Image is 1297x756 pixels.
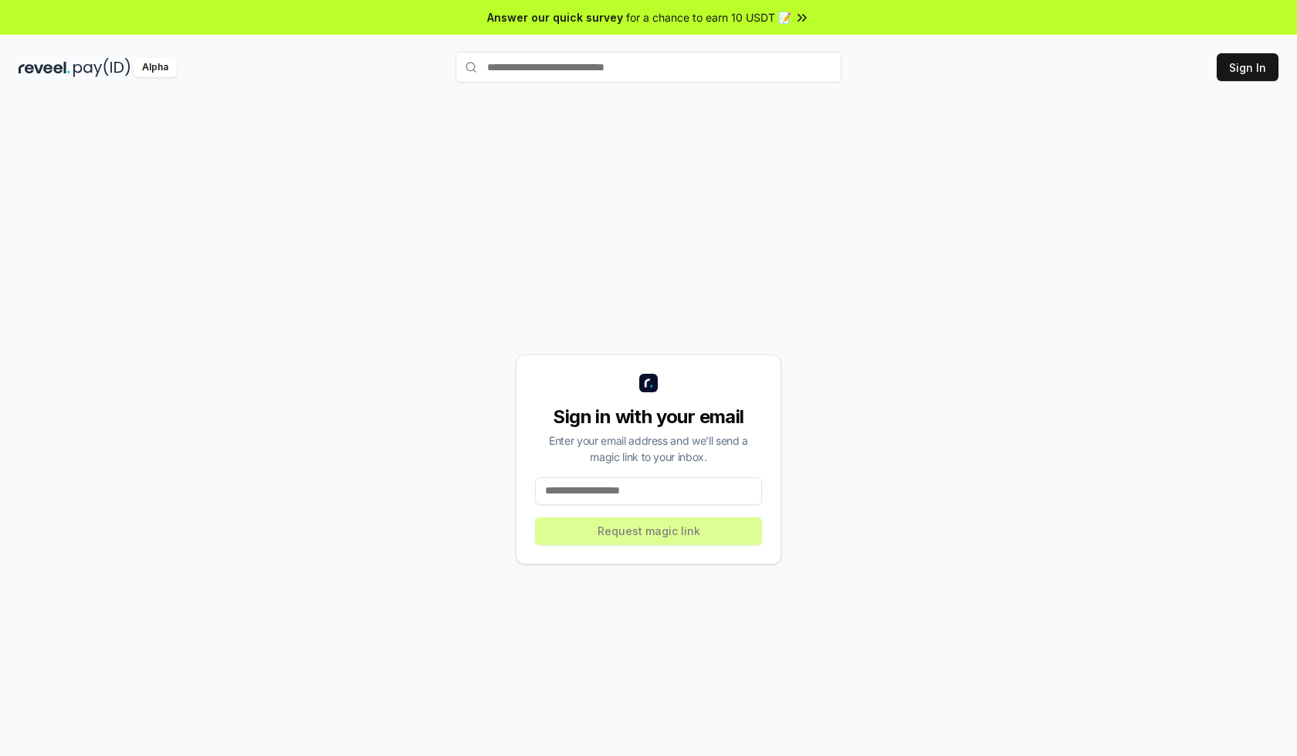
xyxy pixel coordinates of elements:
[487,9,623,25] span: Answer our quick survey
[134,58,177,77] div: Alpha
[639,374,658,392] img: logo_small
[626,9,791,25] span: for a chance to earn 10 USDT 📝
[535,432,762,465] div: Enter your email address and we’ll send a magic link to your inbox.
[1217,53,1278,81] button: Sign In
[19,58,70,77] img: reveel_dark
[535,405,762,429] div: Sign in with your email
[73,58,130,77] img: pay_id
